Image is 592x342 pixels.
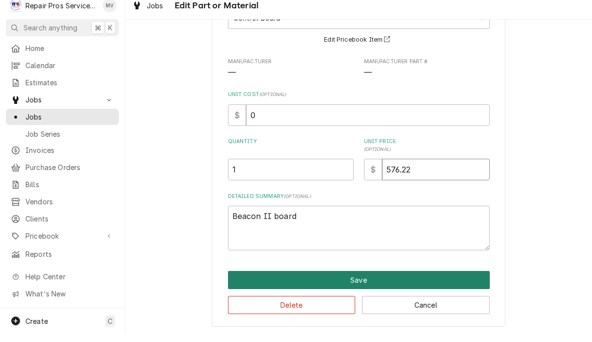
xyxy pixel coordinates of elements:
[25,188,114,198] span: Bills
[6,277,119,293] a: Go to Help Center
[6,49,119,65] a: Home
[147,9,163,19] span: Jobs
[6,117,119,133] a: Jobs
[362,304,490,322] button: Cancel
[25,51,114,62] span: Home
[322,42,395,54] button: Edit Pricebook Item
[228,279,490,322] div: Button Group
[25,222,114,232] span: Clients
[228,146,354,162] label: Quantity
[228,214,490,259] textarea: Beacon II board
[228,99,490,107] label: Unit Cost
[172,7,258,21] span: Edit Part or Material
[6,100,119,116] a: Go to Jobs
[25,239,99,249] span: Pricebook
[25,257,114,268] span: Reports
[364,155,391,160] span: ( optional )
[25,103,99,113] span: Jobs
[364,146,490,162] label: Unit Price
[25,325,48,334] span: Create
[364,76,372,86] span: —
[6,27,119,45] button: Search anything⌘K
[364,66,490,74] span: Manufacturer Part #
[228,279,490,297] div: Button Group Row
[364,146,490,189] div: [object Object]
[6,254,119,270] a: Reports
[25,205,114,215] span: Vendors
[25,69,114,79] span: Calendar
[25,120,114,130] span: Jobs
[6,202,119,218] a: Vendors
[103,7,116,21] div: MV
[228,297,490,322] div: Button Group Row
[6,168,119,184] a: Purchase Orders
[228,76,236,86] span: —
[364,167,382,189] div: $
[259,100,287,105] span: ( optional )
[228,66,354,74] span: Manufacturer
[6,185,119,201] a: Bills
[103,7,116,21] div: Mindy Volker's Avatar
[108,324,113,335] span: C
[25,297,113,307] span: What's New
[25,171,114,181] span: Purchase Orders
[25,137,114,147] span: Job Series
[94,31,101,41] span: ⌘
[25,153,114,164] span: Invoices
[364,75,490,87] span: Manufacturer Part #
[364,66,490,87] div: Manufacturer Part #
[25,9,97,19] div: Repair Pros Services Inc
[6,134,119,150] a: Job Series
[6,150,119,167] a: Invoices
[228,304,356,322] button: Delete
[228,113,246,134] div: $
[6,83,119,99] a: Estimates
[25,86,114,96] span: Estimates
[23,31,77,41] span: Search anything
[228,5,490,54] div: Short Description
[228,201,490,209] label: Detailed Summary
[228,75,354,87] span: Manufacturer
[25,280,113,290] span: Help Center
[9,7,23,21] div: Repair Pros Services Inc's Avatar
[228,99,490,134] div: Unit Cost
[6,294,119,310] a: Go to What's New
[228,279,490,297] button: Save
[9,7,23,21] div: R
[6,236,119,252] a: Go to Pricebook
[6,66,119,82] a: Calendar
[128,6,167,22] a: Jobs
[228,146,354,189] div: [object Object]
[228,66,354,87] div: Manufacturer
[228,201,490,259] div: Detailed Summary
[6,219,119,235] a: Clients
[284,202,311,207] span: ( optional )
[108,31,113,41] span: K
